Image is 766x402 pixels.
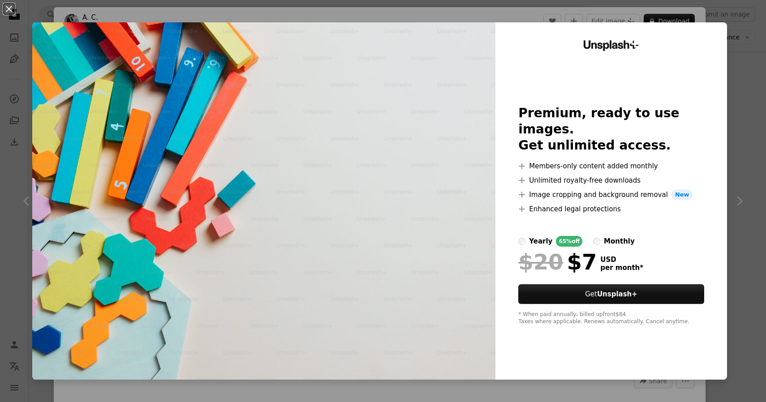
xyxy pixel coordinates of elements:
[518,105,704,154] h2: Premium, ready to use images. Get unlimited access.
[600,264,643,272] span: per month *
[518,238,525,245] input: yearly65%off
[518,189,704,200] li: Image cropping and background removal
[529,236,552,247] div: yearly
[518,161,704,171] li: Members-only content added monthly
[518,284,704,304] button: GetUnsplash+
[604,236,635,247] div: monthly
[671,189,693,200] span: New
[597,290,637,298] strong: Unsplash+
[518,250,563,274] span: $20
[518,175,704,186] li: Unlimited royalty-free downloads
[556,236,582,247] div: 65% off
[518,204,704,214] li: Enhanced legal protections
[518,311,704,325] div: * When paid annually, billed upfront $84 Taxes where applicable. Renews automatically. Cancel any...
[593,238,600,245] input: monthly
[600,256,643,264] span: USD
[518,250,597,274] div: $7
